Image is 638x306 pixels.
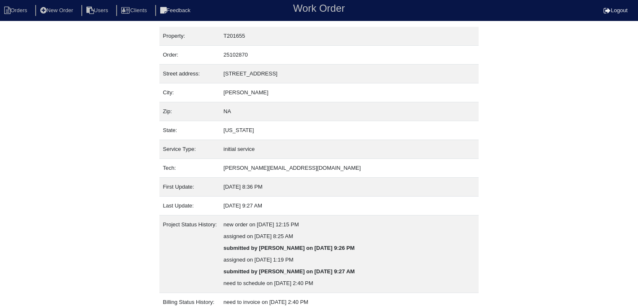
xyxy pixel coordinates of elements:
td: initial service [220,140,479,159]
td: State: [159,121,220,140]
td: Service Type: [159,140,220,159]
td: 25102870 [220,46,479,65]
li: Users [81,5,115,16]
li: New Order [35,5,80,16]
td: Property: [159,27,220,46]
a: New Order [35,7,80,13]
td: T201655 [220,27,479,46]
td: [DATE] 9:27 AM [220,197,479,215]
div: submitted by [PERSON_NAME] on [DATE] 9:27 AM [224,266,475,277]
a: Clients [116,7,154,13]
div: submitted by [PERSON_NAME] on [DATE] 9:26 PM [224,242,475,254]
div: new order on [DATE] 12:15 PM [224,219,475,231]
td: City: [159,83,220,102]
div: need to schedule on [DATE] 2:40 PM [224,277,475,289]
td: Tech: [159,159,220,178]
td: Order: [159,46,220,65]
a: Logout [604,7,628,13]
div: assigned on [DATE] 8:25 AM [224,231,475,242]
td: [PERSON_NAME] [220,83,479,102]
td: Last Update: [159,197,220,215]
td: Zip: [159,102,220,121]
td: [PERSON_NAME][EMAIL_ADDRESS][DOMAIN_NAME] [220,159,479,178]
div: assigned on [DATE] 1:19 PM [224,254,475,266]
td: Street address: [159,65,220,83]
li: Feedback [155,5,197,16]
li: Clients [116,5,154,16]
td: NA [220,102,479,121]
a: Users [81,7,115,13]
td: [STREET_ADDRESS] [220,65,479,83]
td: [US_STATE] [220,121,479,140]
td: First Update: [159,178,220,197]
td: [DATE] 8:36 PM [220,178,479,197]
td: Project Status History: [159,215,220,293]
